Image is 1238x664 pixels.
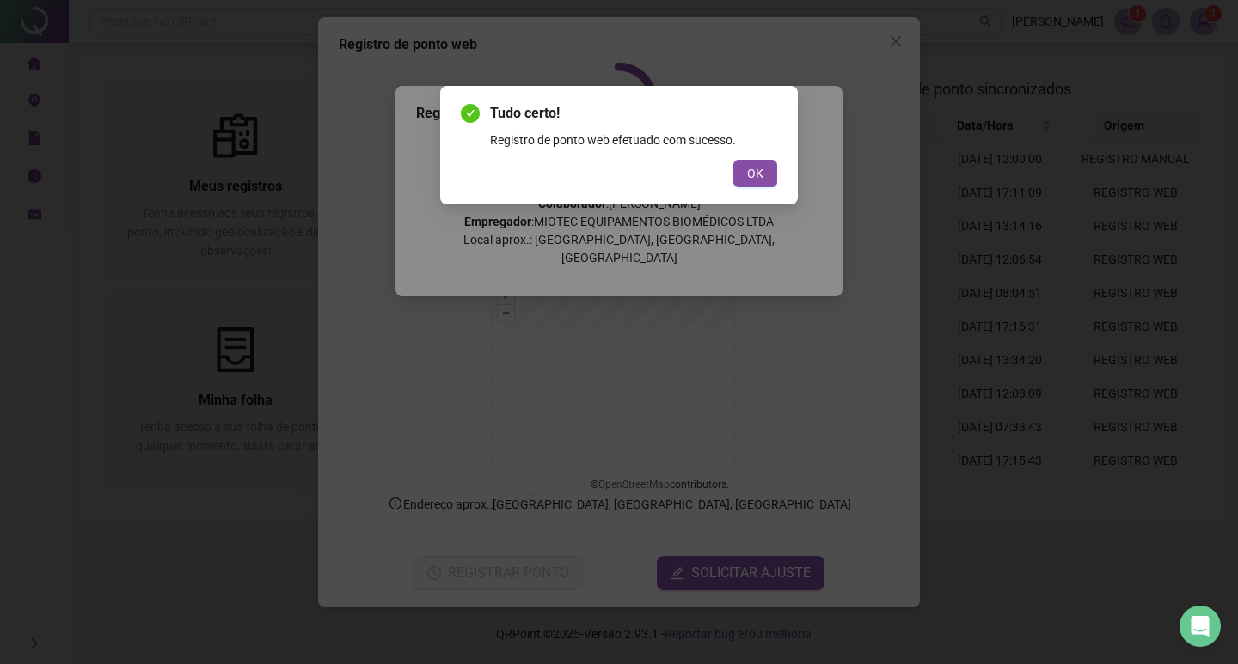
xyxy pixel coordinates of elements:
[1180,606,1221,647] div: Open Intercom Messenger
[747,164,763,183] span: OK
[490,103,777,124] span: Tudo certo!
[490,131,777,149] div: Registro de ponto web efetuado com sucesso.
[733,160,777,187] button: OK
[461,104,480,123] span: check-circle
